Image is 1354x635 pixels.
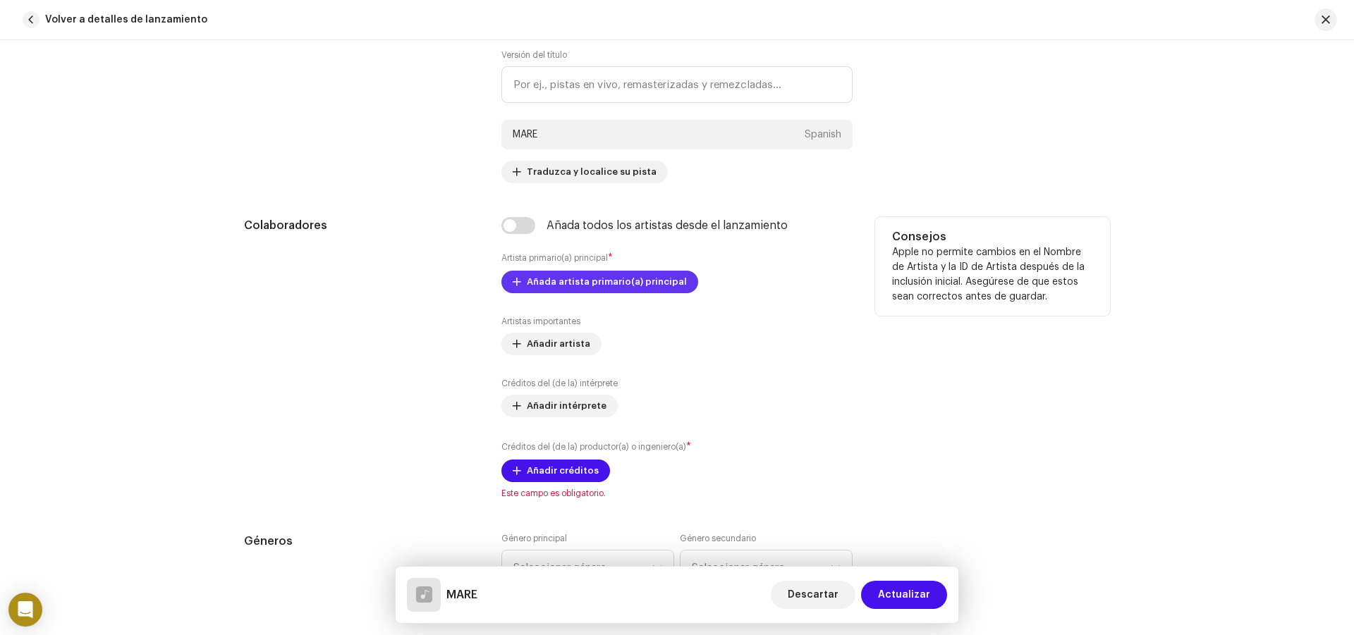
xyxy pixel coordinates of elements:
button: Actualizar [861,581,947,609]
h5: Consejos [892,228,1093,245]
button: Añadir intérprete [501,395,618,417]
span: Añadir artista [527,330,590,358]
button: Añada artista primario(a) principal [501,271,698,293]
span: Añadir créditos [527,457,599,485]
label: Género principal [501,533,567,544]
span: Seleccionar género [513,550,652,586]
h5: MARE [446,586,477,603]
div: dropdown trigger [652,550,662,586]
label: Créditos del (de la) intérprete [501,378,618,389]
span: Actualizar [878,581,930,609]
span: Seleccionar género [692,550,831,586]
span: Añadir intérprete [527,392,606,420]
button: Añadir artista [501,333,602,355]
small: Artista primario(a) principal [501,254,608,262]
h5: Colaboradores [244,217,479,234]
h5: Géneros [244,533,479,550]
label: Artistas importantes [501,316,580,327]
div: MARE [513,129,537,140]
button: Traduzca y localice su pista [501,161,668,183]
button: Añadir créditos [501,460,610,482]
div: dropdown trigger [831,550,841,586]
button: Descartar [771,581,855,609]
span: Traduzca y localice su pista [527,158,657,186]
p: Apple no permite cambios en el Nombre de Artista y la ID de Artista después de la inclusión inici... [892,245,1093,304]
div: Añada todos los artistas desde el lanzamiento [547,220,788,231]
span: Este campo es obligatorio. [501,488,853,499]
div: Open Intercom Messenger [8,593,42,627]
div: Spanish [805,129,841,140]
label: Género secundario [680,533,756,544]
span: Descartar [788,581,838,609]
small: Créditos del (de la) productor(a) o ingeniero(a) [501,443,686,451]
span: Añada artista primario(a) principal [527,268,687,296]
label: Versión del título [501,49,567,61]
input: Por ej., pistas en vivo, remasterizadas y remezcladas... [501,66,853,103]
